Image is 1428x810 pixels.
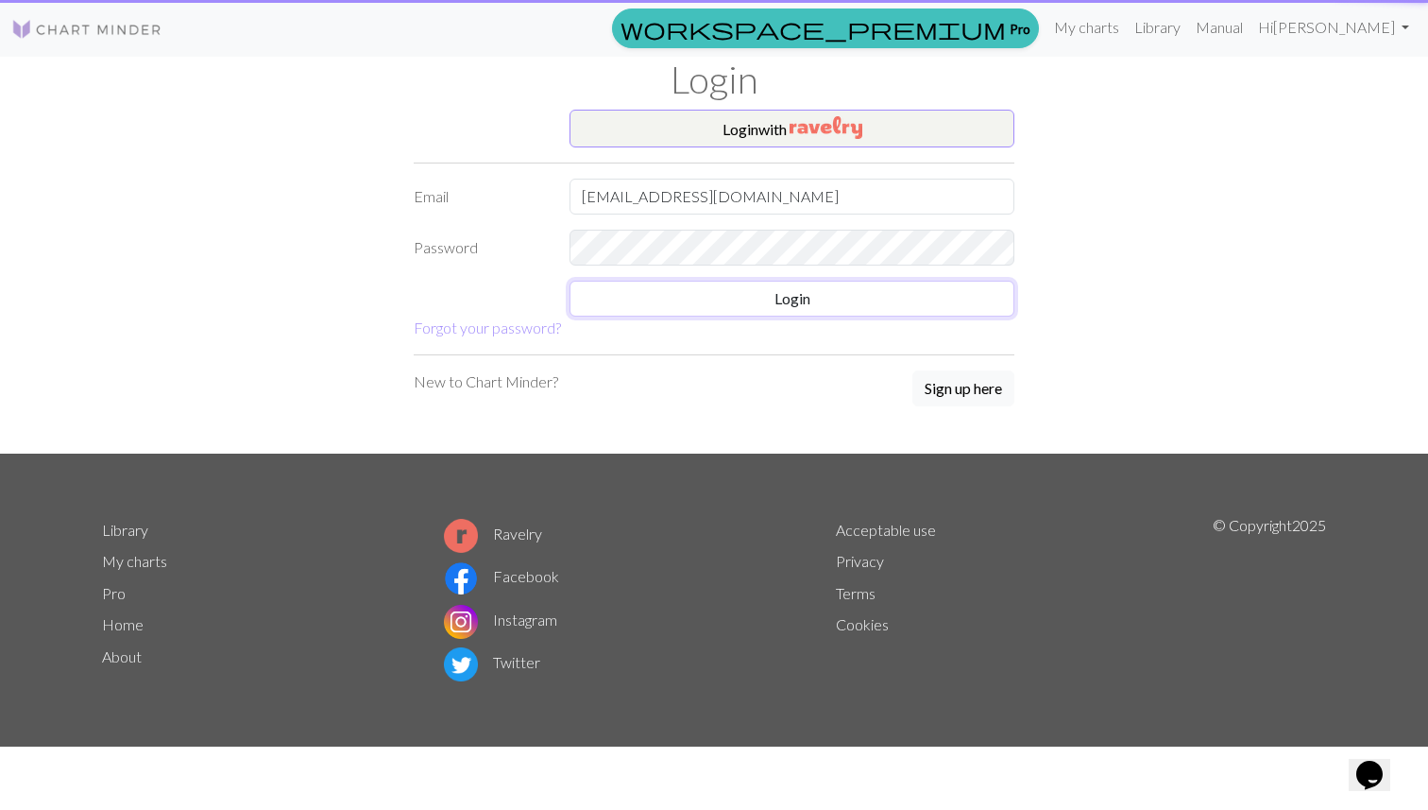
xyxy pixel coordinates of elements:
a: My charts [102,552,167,570]
button: Loginwith [569,110,1014,147]
img: Instagram logo [444,605,478,639]
a: Forgot your password? [414,319,561,336]
a: Library [102,521,148,539]
a: Home [102,615,144,633]
a: Terms [836,584,875,602]
a: Facebook [444,567,559,585]
label: Email [402,179,558,215]
a: Instagram [444,611,557,629]
a: Ravelry [444,525,542,543]
p: © Copyright 2025 [1213,514,1326,686]
img: Ravelry logo [444,519,478,553]
a: My charts [1046,9,1127,46]
a: Pro [612,9,1039,48]
a: Cookies [836,615,889,633]
h1: Login [91,57,1337,102]
button: Sign up here [912,371,1014,406]
button: Login [569,281,1014,317]
img: Logo [11,18,162,41]
a: Manual [1188,9,1250,46]
a: Privacy [836,552,884,570]
img: Facebook logo [444,561,478,595]
a: Hi[PERSON_NAME] [1250,9,1417,46]
span: workspace_premium [620,15,1006,42]
label: Password [402,230,558,266]
a: Library [1127,9,1188,46]
iframe: chat widget [1349,734,1409,791]
p: New to Chart Minder? [414,371,558,393]
img: Twitter logo [444,647,478,681]
a: Acceptable use [836,521,936,539]
img: Ravelry [790,116,862,139]
a: Sign up here [912,371,1014,408]
a: Twitter [444,653,540,671]
a: About [102,647,142,665]
a: Pro [102,584,126,602]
